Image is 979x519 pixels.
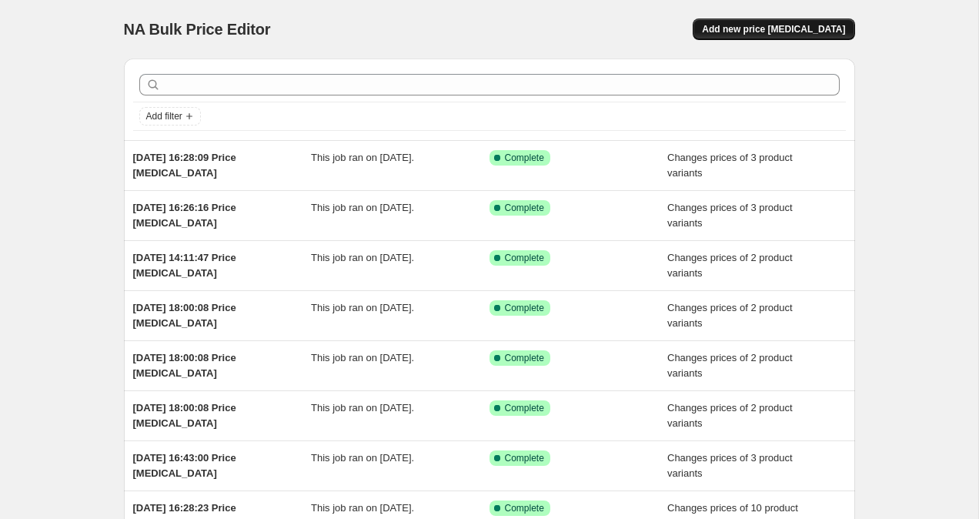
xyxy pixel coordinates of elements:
[667,302,793,329] span: Changes prices of 2 product variants
[505,402,544,414] span: Complete
[133,452,236,479] span: [DATE] 16:43:00 Price [MEDICAL_DATA]
[311,252,414,263] span: This job ran on [DATE].
[667,452,793,479] span: Changes prices of 3 product variants
[311,402,414,414] span: This job ran on [DATE].
[505,202,544,214] span: Complete
[667,352,793,379] span: Changes prices of 2 product variants
[505,352,544,364] span: Complete
[311,202,414,213] span: This job ran on [DATE].
[667,402,793,429] span: Changes prices of 2 product variants
[311,502,414,514] span: This job ran on [DATE].
[311,152,414,163] span: This job ran on [DATE].
[133,302,236,329] span: [DATE] 18:00:08 Price [MEDICAL_DATA]
[124,21,271,38] span: NA Bulk Price Editor
[311,452,414,464] span: This job ran on [DATE].
[505,302,544,314] span: Complete
[139,107,201,126] button: Add filter
[311,352,414,363] span: This job ran on [DATE].
[133,352,236,379] span: [DATE] 18:00:08 Price [MEDICAL_DATA]
[311,302,414,313] span: This job ran on [DATE].
[133,402,236,429] span: [DATE] 18:00:08 Price [MEDICAL_DATA]
[133,202,236,229] span: [DATE] 16:26:16 Price [MEDICAL_DATA]
[133,152,236,179] span: [DATE] 16:28:09 Price [MEDICAL_DATA]
[505,452,544,464] span: Complete
[505,252,544,264] span: Complete
[667,252,793,279] span: Changes prices of 2 product variants
[693,18,854,40] button: Add new price [MEDICAL_DATA]
[667,152,793,179] span: Changes prices of 3 product variants
[702,23,845,35] span: Add new price [MEDICAL_DATA]
[133,252,236,279] span: [DATE] 14:11:47 Price [MEDICAL_DATA]
[146,110,182,122] span: Add filter
[505,502,544,514] span: Complete
[667,202,793,229] span: Changes prices of 3 product variants
[505,152,544,164] span: Complete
